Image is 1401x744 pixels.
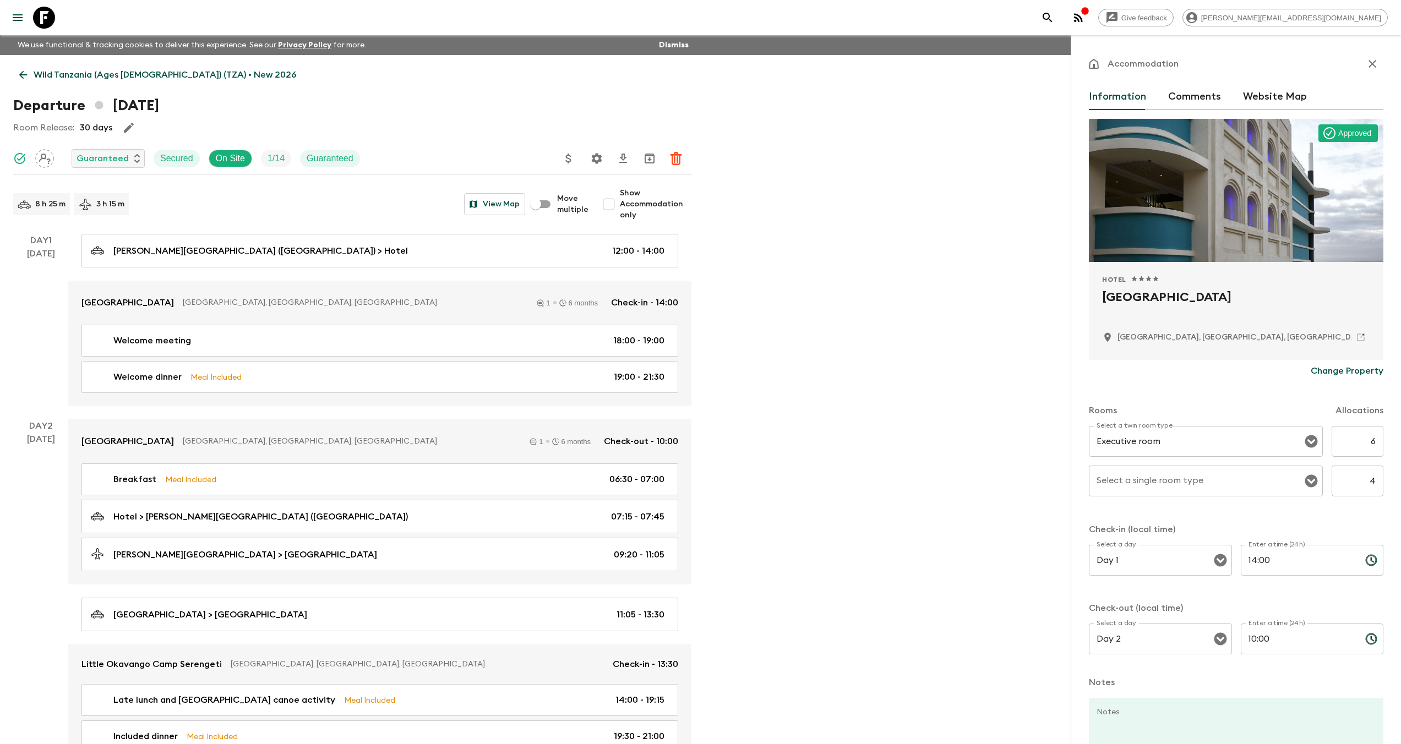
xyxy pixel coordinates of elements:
p: Check-out (local time) [1089,601,1383,615]
button: View Map [464,193,525,215]
p: 09:20 - 11:05 [614,548,664,561]
a: BreakfastMeal Included06:30 - 07:00 [81,463,678,495]
p: On Site [216,152,245,165]
p: Meal Included [190,371,242,383]
p: Rooms [1089,404,1117,417]
p: [PERSON_NAME][GEOGRAPHIC_DATA] ([GEOGRAPHIC_DATA]) > Hotel [113,244,408,258]
p: Guaranteed [77,152,129,165]
button: Dismiss [656,37,691,53]
button: Delete [665,147,687,169]
button: Open [1304,473,1319,489]
p: 19:00 - 21:30 [614,370,664,384]
label: Select a twin room type [1097,421,1173,430]
button: Update Price, Early Bird Discount and Costs [558,147,580,169]
p: Day 2 [13,419,68,433]
button: Settings [586,147,608,169]
p: Little Okavango Camp Serengeti [81,658,222,671]
p: 12:00 - 14:00 [612,244,664,258]
p: Included dinner [113,730,178,743]
p: [GEOGRAPHIC_DATA], [GEOGRAPHIC_DATA], [GEOGRAPHIC_DATA] [183,297,524,308]
p: [GEOGRAPHIC_DATA] > [GEOGRAPHIC_DATA] [113,608,307,621]
p: 1 / 14 [268,152,285,165]
span: Assign pack leader [35,152,54,161]
p: Meal Included [187,730,238,742]
span: [PERSON_NAME][EMAIL_ADDRESS][DOMAIN_NAME] [1195,14,1387,22]
button: Open [1213,552,1228,568]
a: [PERSON_NAME][GEOGRAPHIC_DATA] ([GEOGRAPHIC_DATA]) > Hotel12:00 - 14:00 [81,234,678,267]
p: Hotel > [PERSON_NAME][GEOGRAPHIC_DATA] ([GEOGRAPHIC_DATA]) [113,510,408,523]
div: 1 [530,438,543,445]
p: Breakfast [113,473,156,486]
span: Show Accommodation only [620,188,691,221]
p: Check-in - 13:30 [613,658,678,671]
button: Download CSV [612,147,634,169]
button: Open [1213,631,1228,647]
p: [GEOGRAPHIC_DATA], [GEOGRAPHIC_DATA], [GEOGRAPHIC_DATA] [231,659,604,670]
a: [PERSON_NAME][GEOGRAPHIC_DATA] > [GEOGRAPHIC_DATA]09:20 - 11:05 [81,538,678,571]
a: Welcome meeting18:00 - 19:00 [81,325,678,357]
button: menu [7,7,29,29]
button: search adventures [1037,7,1059,29]
input: hh:mm [1241,623,1356,654]
div: 1 [537,299,550,307]
button: Open [1304,434,1319,449]
p: 07:15 - 07:45 [611,510,664,523]
p: Check-in - 14:00 [611,296,678,309]
p: [GEOGRAPHIC_DATA] [81,296,174,309]
p: [GEOGRAPHIC_DATA], [GEOGRAPHIC_DATA], [GEOGRAPHIC_DATA] [183,436,516,447]
p: Room Release: [13,121,74,134]
a: Wild Tanzania (Ages [DEMOGRAPHIC_DATA]) (TZA) • New 2026 [13,64,302,86]
a: Little Okavango Camp Serengeti[GEOGRAPHIC_DATA], [GEOGRAPHIC_DATA], [GEOGRAPHIC_DATA]Check-in - 1... [68,644,691,684]
p: Wild Tanzania (Ages [DEMOGRAPHIC_DATA]) (TZA) • New 2026 [34,68,296,81]
label: Enter a time (24h) [1249,540,1305,549]
p: Meal Included [344,694,395,706]
p: 18:00 - 19:00 [613,334,664,347]
p: Meal Included [165,473,216,485]
svg: Synced Successfully [13,152,26,165]
h1: Departure [DATE] [13,95,159,117]
a: Privacy Policy [278,41,331,49]
div: [PERSON_NAME][EMAIL_ADDRESS][DOMAIN_NAME] [1182,9,1388,26]
p: We use functional & tracking cookies to deliver this experience. See our for more. [13,35,370,55]
label: Enter a time (24h) [1249,619,1305,628]
button: Change Property [1311,360,1383,382]
p: Late lunch and [GEOGRAPHIC_DATA] canoe activity [113,693,335,707]
p: Change Property [1311,364,1383,378]
p: Welcome meeting [113,334,191,347]
button: Website Map [1243,84,1307,110]
p: Accommodation [1108,57,1179,70]
button: Information [1089,84,1146,110]
p: Welcome dinner [113,370,182,384]
p: Secured [160,152,193,165]
button: Archive (Completed, Cancelled or Unsynced Departures only) [639,147,661,169]
p: 06:30 - 07:00 [609,473,664,486]
div: Photo of Hotel Slipway [1089,119,1383,262]
input: hh:mm [1241,545,1356,576]
span: Hotel [1102,275,1126,284]
p: 3 h 15 m [96,199,124,210]
p: 19:30 - 21:00 [614,730,664,743]
a: [GEOGRAPHIC_DATA] > [GEOGRAPHIC_DATA]11:05 - 13:30 [81,598,678,631]
label: Select a day [1097,619,1136,628]
button: Choose time, selected time is 10:00 AM [1360,628,1382,650]
a: Give feedback [1098,9,1174,26]
p: Check-out - 10:00 [604,435,678,448]
a: Late lunch and [GEOGRAPHIC_DATA] canoe activityMeal Included14:00 - 19:15 [81,684,678,716]
a: [GEOGRAPHIC_DATA][GEOGRAPHIC_DATA], [GEOGRAPHIC_DATA], [GEOGRAPHIC_DATA]16 monthsCheck-out - 10:00 [68,419,691,463]
p: Allocations [1335,404,1383,417]
label: Select a day [1097,540,1136,549]
p: 11:05 - 13:30 [617,608,664,621]
p: Dar es Salaam, Tanzania, United Republic of [1117,332,1369,343]
p: Notes [1089,676,1383,689]
span: Give feedback [1115,14,1173,22]
p: Guaranteed [307,152,353,165]
div: On Site [209,150,252,167]
p: 8 h 25 m [35,199,66,210]
p: [GEOGRAPHIC_DATA] [81,435,174,448]
div: [DATE] [27,247,55,406]
p: 30 days [80,121,112,134]
div: 6 months [559,299,598,307]
p: 14:00 - 19:15 [615,693,664,707]
button: Choose time, selected time is 2:00 PM [1360,549,1382,571]
p: [PERSON_NAME][GEOGRAPHIC_DATA] > [GEOGRAPHIC_DATA] [113,548,377,561]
